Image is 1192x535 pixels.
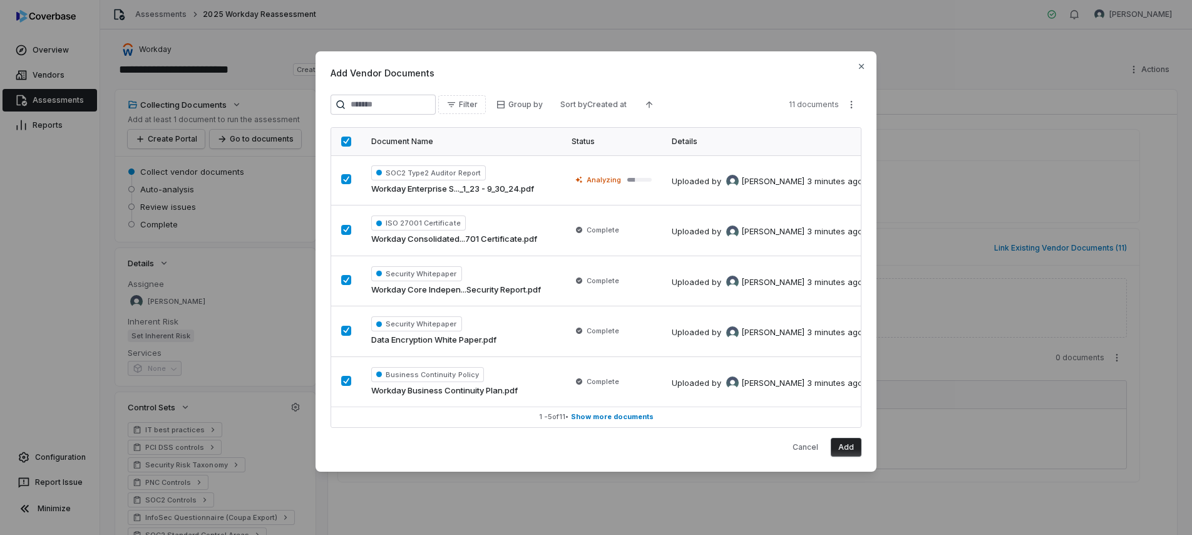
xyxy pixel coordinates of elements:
[644,100,654,110] svg: Ascending
[371,316,462,331] span: Security Whitepaper
[741,326,804,339] span: [PERSON_NAME]
[571,413,654,422] span: Show more documents
[438,95,486,114] button: Filter
[712,326,804,339] div: by
[587,175,621,185] span: Analyzing
[741,276,804,289] span: [PERSON_NAME]
[488,95,550,114] button: Group by
[459,100,478,110] span: Filter
[807,226,863,238] div: 3 minutes ago
[712,377,804,389] div: by
[553,95,634,114] button: Sort byCreated at
[726,377,739,389] img: Hammed Bakare avatar
[807,175,863,188] div: 3 minutes ago
[712,226,804,238] div: by
[371,137,552,147] div: Document Name
[807,276,863,289] div: 3 minutes ago
[587,326,619,336] span: Complete
[712,276,804,288] div: by
[726,226,739,238] img: Hammed Bakare avatar
[371,216,466,231] span: ISO 27001 Certificate
[726,175,739,187] img: Hammed Bakare avatar
[741,175,804,188] span: [PERSON_NAME]
[672,175,863,187] div: Uploaded
[672,276,863,288] div: Uploaded
[807,326,863,339] div: 3 minutes ago
[726,326,739,339] img: Hammed Bakare avatar
[587,377,619,387] span: Complete
[785,438,826,457] button: Cancel
[637,95,662,114] button: Ascending
[807,377,863,390] div: 3 minutes ago
[789,100,839,110] span: 11 documents
[371,367,484,382] span: Business Continuity Policy
[371,266,462,281] span: Security Whitepaper
[672,137,865,147] div: Details
[841,95,861,114] button: More actions
[371,183,534,195] span: Workday Enterprise S..._1_23 - 9_30_24.pdf
[741,377,804,390] span: [PERSON_NAME]
[371,165,486,180] span: SOC2 Type2 Auditor Report
[741,226,804,238] span: [PERSON_NAME]
[371,233,537,246] span: Workday Consolidated...701 Certificate.pdf
[331,407,861,427] button: 1 -5of11• Show more documents
[587,225,619,235] span: Complete
[587,276,619,286] span: Complete
[371,385,518,397] span: Workday Business Continuity Plan.pdf
[371,334,496,346] span: Data Encryption White Paper.pdf
[672,377,863,389] div: Uploaded
[371,284,541,296] span: Workday Core Indepen...Security Report.pdf
[331,66,861,80] span: Add Vendor Documents
[572,137,652,147] div: Status
[672,226,863,238] div: Uploaded
[726,276,739,288] img: Hammed Bakare avatar
[672,326,863,339] div: Uploaded
[712,175,804,187] div: by
[831,438,861,457] button: Add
